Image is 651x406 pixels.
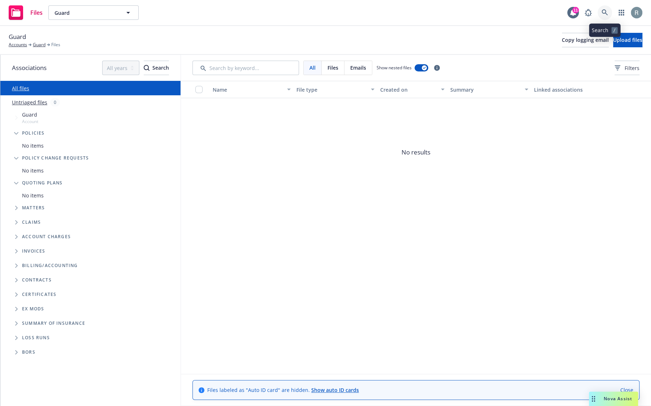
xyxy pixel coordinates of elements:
span: Account [22,118,38,125]
a: Close [620,386,633,394]
a: Guard [33,42,45,48]
button: Copy logging email [562,33,609,47]
button: Summary [447,81,531,98]
input: Select all [195,86,203,93]
button: File type [294,81,377,98]
span: No items [22,142,44,149]
button: Created on [377,81,447,98]
button: Linked associations [531,81,615,98]
span: Matters [22,206,45,210]
a: Report a Bug [581,5,595,20]
span: Files [30,10,43,16]
span: Certificates [22,292,56,297]
span: Ex Mods [22,307,44,311]
span: Copy logging email [562,36,609,43]
span: BORs [22,350,35,354]
div: Search [144,61,169,75]
span: Guard [22,111,38,118]
div: Linked associations [534,86,612,93]
span: Show nested files [377,65,412,71]
div: Name [213,86,283,93]
button: Upload files [613,33,642,47]
a: Accounts [9,42,27,48]
a: Search [598,5,612,20]
a: Untriaged files [12,99,47,106]
span: Quoting plans [22,181,63,185]
span: Policy change requests [22,156,89,160]
span: Guard [55,9,117,17]
span: Invoices [22,249,45,253]
a: Files [6,3,45,23]
span: Files [51,42,60,48]
img: photo [631,7,642,18]
span: Claims [22,220,41,224]
div: Summary [450,86,520,93]
div: Created on [380,86,436,93]
span: Emails [350,64,366,71]
span: Nova Assist [604,396,632,402]
button: Guard [48,5,139,20]
a: Show auto ID cards [311,387,359,393]
span: All [309,64,316,71]
button: SearchSearch [144,61,169,75]
span: Filters [615,64,639,72]
div: Drag to move [589,392,598,406]
span: Files labeled as "Auto ID card" are hidden. [207,386,359,394]
span: Guard [9,32,26,42]
span: Upload files [613,36,642,43]
span: Filters [625,64,639,72]
svg: Search [144,65,149,71]
div: 0 [50,98,60,106]
span: No items [22,192,44,199]
span: Account charges [22,235,71,239]
span: No results [181,98,651,206]
span: No items [22,167,44,174]
div: Tree Example [0,109,181,258]
a: Switch app [614,5,629,20]
span: Associations [12,63,47,73]
div: Folder Tree Example [0,258,181,359]
input: Search by keyword... [192,61,299,75]
button: Filters [615,61,639,75]
div: File type [296,86,366,93]
span: Contracts [22,278,52,282]
span: Files [327,64,338,71]
span: Billing/Accounting [22,263,78,268]
button: Name [210,81,294,98]
span: Loss Runs [22,336,50,340]
span: Policies [22,131,45,135]
div: 11 [572,7,579,13]
button: Nova Assist [589,392,638,406]
span: Summary of insurance [22,321,85,326]
a: All files [12,85,29,92]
